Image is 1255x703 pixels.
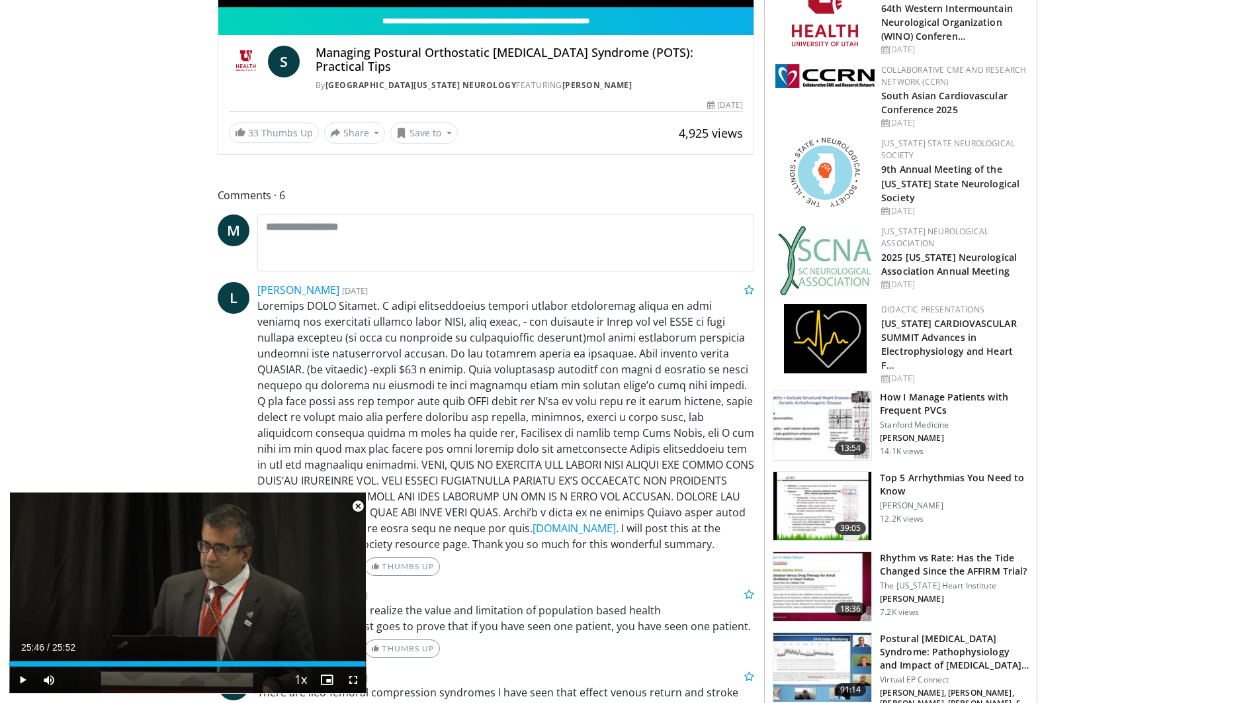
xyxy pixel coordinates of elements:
img: e6be7ba5-423f-4f4d-9fbf-6050eac7a348.150x105_q85_crop-smart_upscale.jpg [773,472,871,541]
a: [DOMAIN_NAME] [533,521,616,536]
span: 4,925 views [679,125,743,141]
p: Stanford Medicine [880,420,1029,430]
p: Great talk. We have to realize the value and limitation of population based health recommendation... [257,602,755,634]
a: [US_STATE] CARDIOVASCULAR SUMMIT Advances in Electrophysiology and Heart F… [881,317,1017,371]
button: Close [345,492,371,520]
span: 33 [248,126,259,139]
p: 12.2K views [880,514,924,524]
video-js: Video Player [9,492,367,694]
h3: How I Manage Patients with Frequent PVCs [880,391,1029,417]
span: / [47,642,50,653]
span: 18:36 [835,602,867,616]
button: Playback Rate [287,667,314,693]
a: 64th Western Intermountain Neurological Organization (WINO) Conferen… [881,2,1013,42]
a: [PERSON_NAME] [562,79,632,91]
small: [DATE] [342,671,368,683]
p: [PERSON_NAME] [880,433,1029,444]
div: [DATE] [707,99,743,111]
div: [DATE] [881,205,1026,217]
a: 33 Thumbs Up [229,122,319,143]
div: Didactic Presentations [881,304,1026,316]
button: Share [324,122,386,144]
a: Thumbs Up [365,557,440,576]
p: Virtual EP Connect [880,675,1029,685]
p: 14.1K views [880,446,924,457]
div: [DATE] [881,44,1026,56]
a: [US_STATE] Neurological Association [881,226,988,249]
a: [GEOGRAPHIC_DATA][US_STATE] Neurology [325,79,517,91]
a: [US_STATE] State Neurological Society [881,138,1015,161]
p: The [US_STATE] Heart Institute [880,581,1029,591]
img: a04ee3ba-8487-4636-b0fb-5e8d268f3737.png.150x105_q85_autocrop_double_scale_upscale_version-0.2.png [775,64,875,88]
small: [DATE] [342,285,368,297]
img: eb6d139b-1fa2-419e-a171-13e36c281eca.150x105_q85_crop-smart_upscale.jpg [773,391,871,460]
span: 25:46 [21,642,44,653]
a: Thumbs Up [365,639,440,658]
div: [DATE] [881,279,1026,291]
button: Play [9,667,36,693]
span: Comments 6 [218,187,755,204]
a: 9th Annual Meeting of the [US_STATE] State Neurological Society [881,163,1019,203]
img: fd893042-b14a-49f1-9b12-ba3ffa4a5f7a.150x105_q85_crop-smart_upscale.jpg [773,633,871,702]
h3: Top 5 Arrhythmias You Need to Know [880,471,1029,498]
a: Collaborative CME and Research Network (CCRN) [881,64,1026,87]
div: [DATE] [881,373,1026,385]
p: [PERSON_NAME] [880,594,1029,604]
div: [DATE] [881,117,1026,129]
img: University of Utah Neurology [229,46,263,77]
span: 25:52 [52,642,75,653]
span: 91:14 [835,683,867,696]
span: 13:54 [835,442,867,455]
button: Mute [36,667,62,693]
img: ec2c7e4b-2e60-4631-8939-1325775bd3e0.150x105_q85_crop-smart_upscale.jpg [773,552,871,621]
a: 13:54 How I Manage Patients with Frequent PVCs Stanford Medicine [PERSON_NAME] 14.1K views [773,391,1029,461]
button: Save to [390,122,458,144]
span: 39:05 [835,522,867,535]
h3: Postural [MEDICAL_DATA] Syndrome: Pathophysiology and Impact of [MEDICAL_DATA] … [880,632,1029,672]
h3: Rhythm vs Rate: Has the Tide Changed Since the AFFIRM Trial? [880,551,1029,578]
a: 2025 [US_STATE] Neurological Association Annual Meeting [881,251,1017,277]
div: Progress Bar [9,661,367,667]
a: South Asian Cardiovascular Conference 2025 [881,89,1008,116]
img: 1860aa7a-ba06-47e3-81a4-3dc728c2b4cf.png.150x105_q85_autocrop_double_scale_upscale_version-0.2.png [784,304,867,373]
a: [PERSON_NAME] [257,283,339,297]
p: 7.2K views [880,607,919,618]
a: 39:05 Top 5 Arrhythmias You Need to Know [PERSON_NAME] 12.2K views [773,471,1029,541]
a: M [218,214,249,246]
div: By FEATURING [316,79,743,91]
img: b123db18-9392-45ae-ad1d-42c3758a27aa.jpg.150x105_q85_autocrop_double_scale_upscale_version-0.2.jpg [778,226,872,295]
p: [PERSON_NAME] [880,500,1029,511]
a: L [218,282,249,314]
button: Fullscreen [340,667,367,693]
img: 71a8b48c-8850-4916-bbdd-e2f3ccf11ef9.png.150x105_q85_autocrop_double_scale_upscale_version-0.2.png [790,138,860,207]
button: Enable picture-in-picture mode [314,667,340,693]
a: S [268,46,300,77]
p: Loremips DOLO Sitamet. C adipi elitseddoeius tempori utlabor etdoloremag aliqua en admi veniamq n... [257,298,755,552]
h4: Managing Postural Orthostatic [MEDICAL_DATA] Syndrome (POTS): Practical Tips [316,46,743,74]
small: [DATE] [342,589,368,601]
a: 18:36 Rhythm vs Rate: Has the Tide Changed Since the AFFIRM Trial? The [US_STATE] Heart Institute... [773,551,1029,622]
